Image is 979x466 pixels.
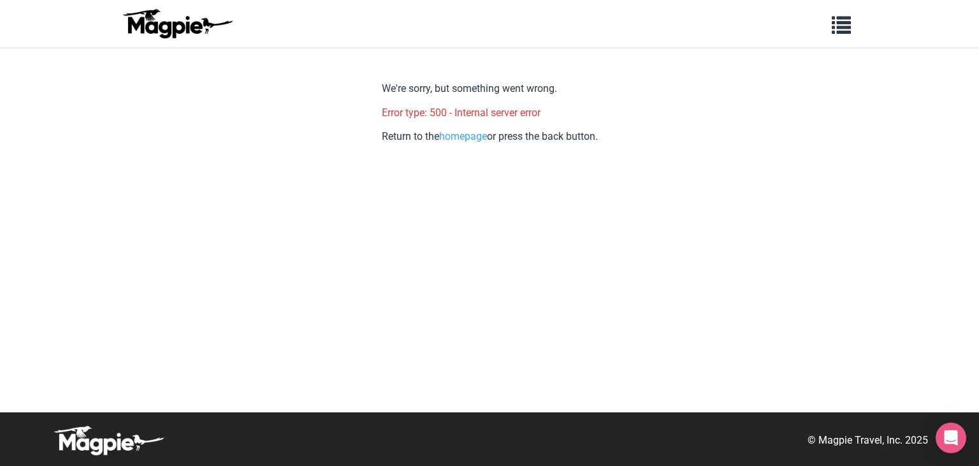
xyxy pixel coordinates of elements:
[439,130,487,142] a: homepage
[382,105,598,121] p: Error type: 500 - Internal server error
[382,80,598,97] p: We're sorry, but something went wrong.
[936,423,966,453] div: Open Intercom Messenger
[382,128,598,145] p: Return to the or press the back button.
[120,8,235,39] img: logo-ab69f6fb50320c5b225c76a69d11143b.png
[808,432,928,449] p: © Magpie Travel, Inc. 2025
[51,425,166,456] img: logo-white-d94fa1abed81b67a048b3d0f0ab5b955.png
